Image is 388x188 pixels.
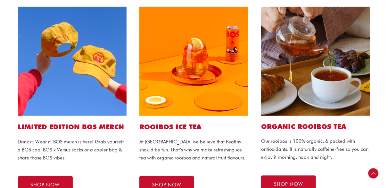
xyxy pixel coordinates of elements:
[274,182,303,187] span: SHOP NOW
[18,122,127,132] h1: LIMITED EDITION BOS MERCH
[261,7,370,116] img: bos tea bags website1
[18,7,127,116] img: bos cap
[261,137,370,161] p: Our rooibos is 100% organic, & packed with antioxidants. It is naturally caffeine-free so you can...
[139,138,248,162] p: At [GEOGRAPHIC_DATA] we believe that healthy should be fun. That’s why we make refreshing ice tea...
[261,122,370,131] h2: Organic ROOIBOS TEA
[139,122,248,132] h1: ROOIBOS ICE TEA
[31,183,60,187] span: SHOP NOW
[18,138,127,162] p: Drink it. Wear it. BOS merch is here! Grab yourself a BOS cap, BOS x Versus socks or a cooler bag...
[152,183,181,187] span: SHOP NOW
